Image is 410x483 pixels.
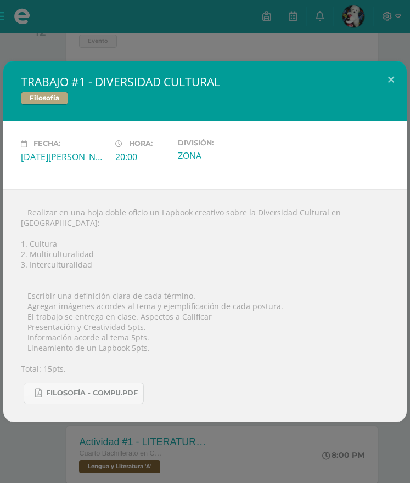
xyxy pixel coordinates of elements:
[3,189,407,422] div:  Realizar en una hoja doble oficio un Lapbook creativo sobre la Diversidad Cultural en [GEOGRAPH...
[21,151,106,163] div: [DATE][PERSON_NAME]
[33,140,60,148] span: Fecha:
[178,150,263,162] div: ZONA
[21,74,389,89] h2: TRABAJO #1 - DIVERSIDAD CULTURAL
[375,61,407,98] button: Close (Esc)
[46,389,138,397] span: FILOSOFÍA - COMPU.pdf
[21,92,68,105] span: Filosofía
[115,151,170,163] div: 20:00
[129,140,153,148] span: Hora:
[24,383,144,404] a: FILOSOFÍA - COMPU.pdf
[178,139,263,147] label: División:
